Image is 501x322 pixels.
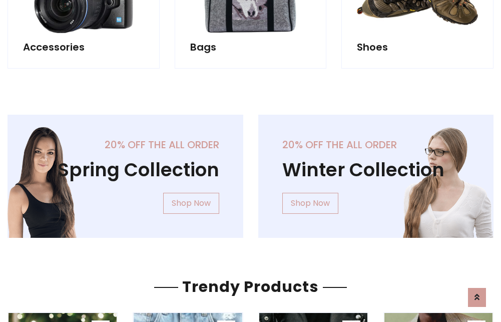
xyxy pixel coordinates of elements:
[178,276,323,297] span: Trendy Products
[23,41,144,53] h5: Accessories
[190,41,311,53] h5: Bags
[282,193,338,214] a: Shop Now
[163,193,219,214] a: Shop Now
[32,139,219,151] h5: 20% off the all order
[357,41,478,53] h5: Shoes
[282,139,470,151] h5: 20% off the all order
[32,159,219,181] h1: Spring Collection
[282,159,470,181] h1: Winter Collection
